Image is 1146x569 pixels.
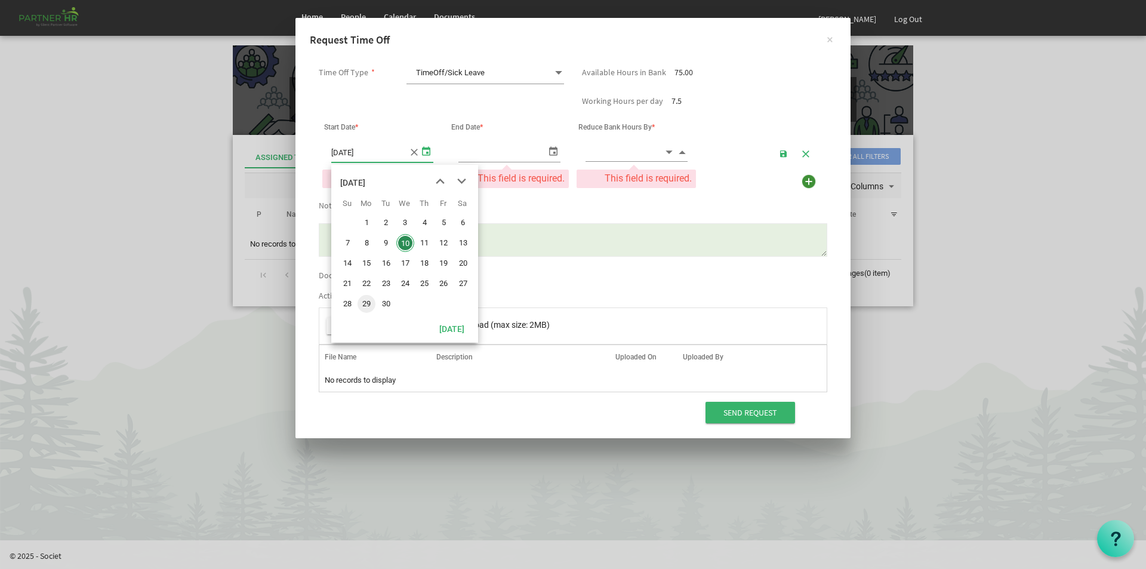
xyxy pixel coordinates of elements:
label: Activity Documents [319,291,388,300]
span: Thursday, September 18, 2025 [415,254,433,272]
span: close [408,142,419,162]
span: Thursday, September 11, 2025 [415,234,433,252]
label: Documents [319,271,360,280]
span: Sunday, September 21, 2025 [338,275,356,293]
span: Tuesday, September 2, 2025 [377,214,395,232]
span: Wednesday, September 24, 2025 [396,275,414,293]
span: Start Date [324,123,358,131]
span: Wednesday, September 3, 2025 [396,214,414,232]
span: Saturday, September 6, 2025 [454,214,472,232]
span: Monday, September 1, 2025 [358,214,375,232]
span: Friday, September 19, 2025 [435,254,452,272]
span: Tuesday, September 23, 2025 [377,275,395,293]
span: Saturday, September 13, 2025 [454,234,472,252]
span: 7.5 [671,96,682,106]
span: End Date [451,123,483,131]
span: Sunday, September 7, 2025 [338,234,356,252]
label: Working Hours per day [582,97,663,106]
span: Friday, September 26, 2025 [435,275,452,293]
button: Cancel [797,144,815,161]
div: title [340,171,365,195]
span: Sunday, September 14, 2025 [338,254,356,272]
div: Add more time to Request [799,172,818,191]
button: Today [432,320,472,337]
td: No records to display [319,369,827,392]
button: previous month [429,171,451,192]
span: Thursday, September 4, 2025 [415,214,433,232]
span: Description [436,353,473,361]
span: Uploaded By [683,353,723,361]
h4: Request Time Off [310,32,836,48]
th: Mo [356,195,375,213]
span: Friday, September 12, 2025 [435,234,452,252]
span: Monday, September 8, 2025 [358,234,375,252]
span: Saturday, September 27, 2025 [454,275,472,293]
span: File Name [325,353,356,361]
span: select [546,142,560,159]
span: 75.00 [674,67,693,78]
button: next month [451,171,472,192]
img: add.png [800,173,818,190]
span: Friday, September 5, 2025 [435,214,452,232]
span: Wednesday, September 10, 2025 [396,234,414,252]
span: Tuesday, September 16, 2025 [377,254,395,272]
span: Tuesday, September 9, 2025 [377,234,395,252]
span: Saturday, September 20, 2025 [454,254,472,272]
th: Th [414,195,433,213]
span: select [419,142,433,159]
th: Fr [433,195,452,213]
th: Su [337,195,356,213]
span: Uploaded On [615,353,657,361]
span: Monday, September 29, 2025 [358,295,375,313]
span: Reduce Bank Hours By [578,123,655,131]
span: Increment value [677,145,688,159]
label: Available Hours in Bank [582,68,666,77]
input: Send Request [706,402,795,423]
label: Time Off Type [319,68,368,77]
span: Decrement value [664,145,674,159]
td: Wednesday, September 10, 2025 [395,233,414,253]
button: × [815,24,845,54]
th: Sa [453,195,472,213]
label: Note [319,201,336,210]
span: Tuesday, September 30, 2025 [377,295,395,313]
span: Thursday, September 25, 2025 [415,275,433,293]
span: Sunday, September 28, 2025 [338,295,356,313]
span: Monday, September 15, 2025 [358,254,375,272]
span: Wednesday, September 17, 2025 [396,254,414,272]
button: Save [775,144,793,161]
th: We [395,195,414,213]
th: Tu [376,195,395,213]
button: Browse... [326,318,383,334]
span: Monday, September 22, 2025 [358,275,375,293]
